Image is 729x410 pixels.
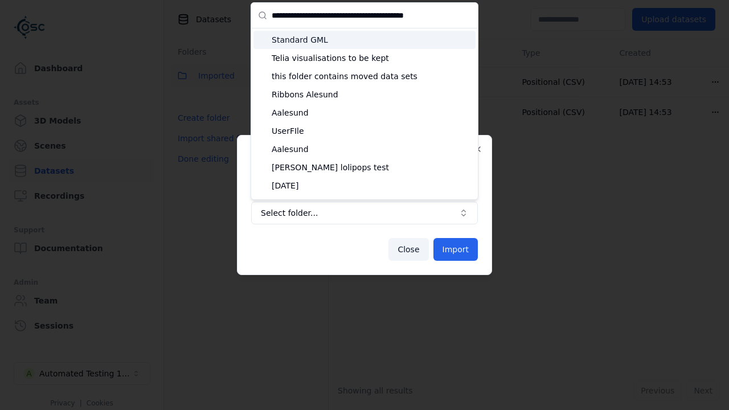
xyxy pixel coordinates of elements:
span: [DATE] [272,180,471,191]
span: Usama dataset [272,198,471,210]
span: Aalesund [272,143,471,155]
div: Suggestions [251,28,478,199]
span: UserFIle [272,125,471,137]
span: Ribbons Alesund [272,89,471,100]
span: Telia visualisations to be kept [272,52,471,64]
span: this folder contains moved data sets [272,71,471,82]
span: [PERSON_NAME] lolipops test [272,162,471,173]
span: Aalesund [272,107,471,118]
span: Standard GML [272,34,471,46]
